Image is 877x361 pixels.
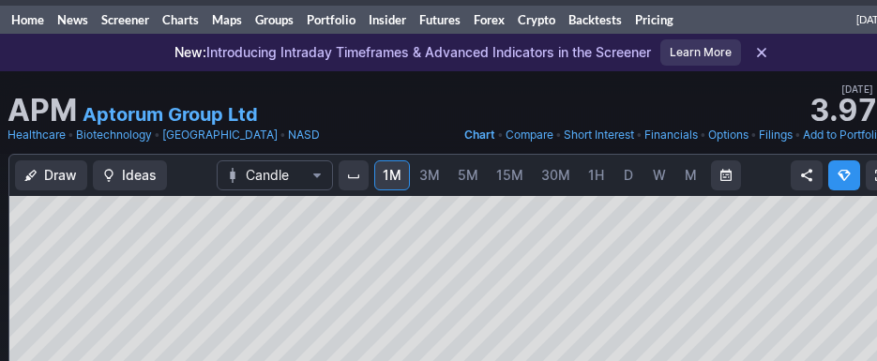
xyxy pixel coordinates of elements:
[249,6,300,34] a: Groups
[613,160,643,190] a: D
[174,43,651,62] p: Introducing Intraday Timeframes & Advanced Indicators in the Screener
[246,166,304,185] span: Candle
[588,167,604,183] span: 1H
[700,126,706,144] span: •
[636,126,643,144] span: •
[156,6,205,34] a: Charts
[628,6,680,34] a: Pricing
[162,126,278,144] a: [GEOGRAPHIC_DATA]
[458,167,478,183] span: 5M
[759,128,793,142] span: Filings
[154,126,160,144] span: •
[675,160,705,190] a: M
[759,126,793,144] a: Filings
[750,126,757,144] span: •
[464,128,495,142] span: Chart
[711,160,741,190] button: Range
[339,160,369,190] button: Interval
[506,126,553,144] a: Compare
[288,126,320,144] a: NASD
[8,126,66,144] a: Healthcare
[794,126,801,144] span: •
[174,44,206,60] span: New:
[362,6,413,34] a: Insider
[464,126,495,144] a: Chart
[541,167,570,183] span: 30M
[51,6,95,34] a: News
[497,126,504,144] span: •
[511,6,562,34] a: Crypto
[374,160,410,190] a: 1M
[93,160,167,190] button: Ideas
[411,160,448,190] a: 3M
[122,166,157,185] span: Ideas
[68,126,74,144] span: •
[555,126,562,144] span: •
[685,167,697,183] span: M
[300,6,362,34] a: Portfolio
[562,6,628,34] a: Backtests
[644,126,698,144] a: Financials
[708,126,748,144] a: Options
[205,6,249,34] a: Maps
[644,160,674,190] a: W
[828,160,860,190] button: Explore new features
[496,167,523,183] span: 15M
[95,6,156,34] a: Screener
[506,128,553,142] span: Compare
[488,160,532,190] a: 15M
[449,160,487,190] a: 5M
[564,126,634,144] a: Short Interest
[580,160,612,190] a: 1H
[15,160,87,190] button: Draw
[44,166,77,185] span: Draw
[624,167,633,183] span: D
[467,6,511,34] a: Forex
[809,96,877,126] strong: 3.97
[413,6,467,34] a: Futures
[383,167,401,183] span: 1M
[83,101,258,128] a: Aptorum Group Ltd
[217,160,333,190] button: Chart Type
[280,126,286,144] span: •
[653,167,666,183] span: W
[533,160,579,190] a: 30M
[8,96,77,126] h1: APM
[419,167,440,183] span: 3M
[5,6,51,34] a: Home
[76,126,152,144] a: Biotechnology
[660,39,741,66] a: Learn More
